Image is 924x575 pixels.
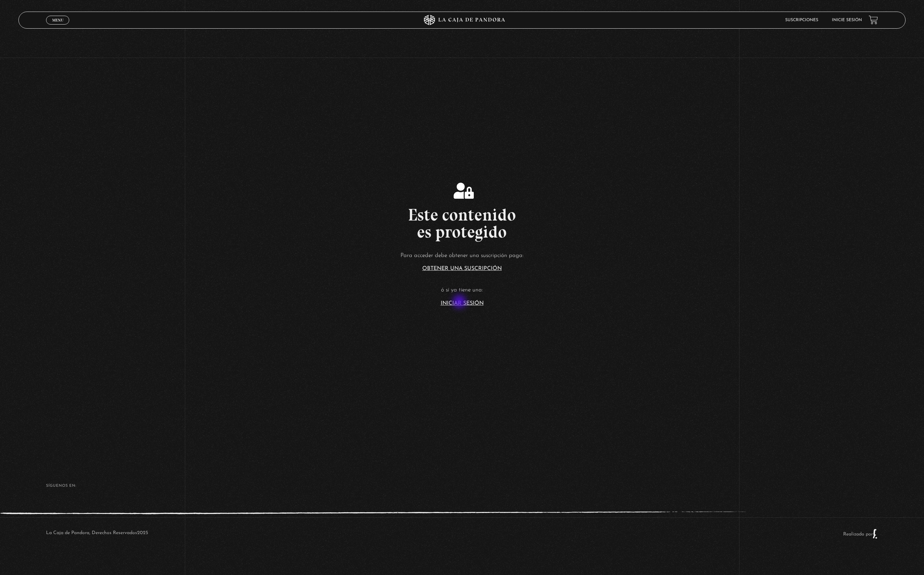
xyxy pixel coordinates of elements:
[50,24,66,29] span: Cerrar
[832,18,862,22] a: Inicie sesión
[46,484,878,488] h4: SÍguenos en:
[46,529,148,539] p: La Caja de Pandora, Derechos Reservados 2025
[52,18,63,22] span: Menu
[869,15,878,25] a: View your shopping cart
[843,532,878,537] a: Realizado por
[422,266,502,271] a: Obtener una suscripción
[441,301,484,306] a: Iniciar Sesión
[785,18,818,22] a: Suscripciones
